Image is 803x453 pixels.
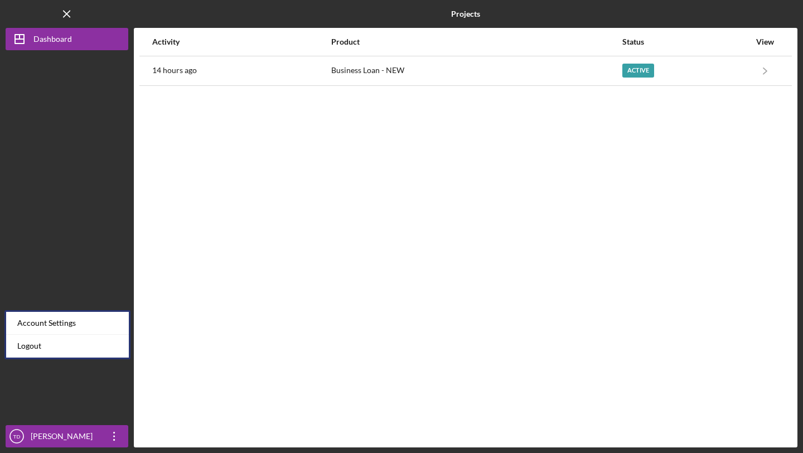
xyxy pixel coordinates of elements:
button: Dashboard [6,28,128,50]
button: TD[PERSON_NAME] [6,425,128,447]
div: Status [622,37,750,46]
div: Account Settings [6,312,129,335]
div: Dashboard [33,28,72,53]
b: Projects [451,9,480,18]
a: Logout [6,335,129,358]
div: Activity [152,37,330,46]
div: Product [331,37,621,46]
div: Business Loan - NEW [331,57,621,85]
text: TD [13,433,21,440]
time: 2025-10-10 00:30 [152,66,197,75]
div: View [751,37,779,46]
div: [PERSON_NAME] [28,425,100,450]
div: Active [622,64,654,78]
